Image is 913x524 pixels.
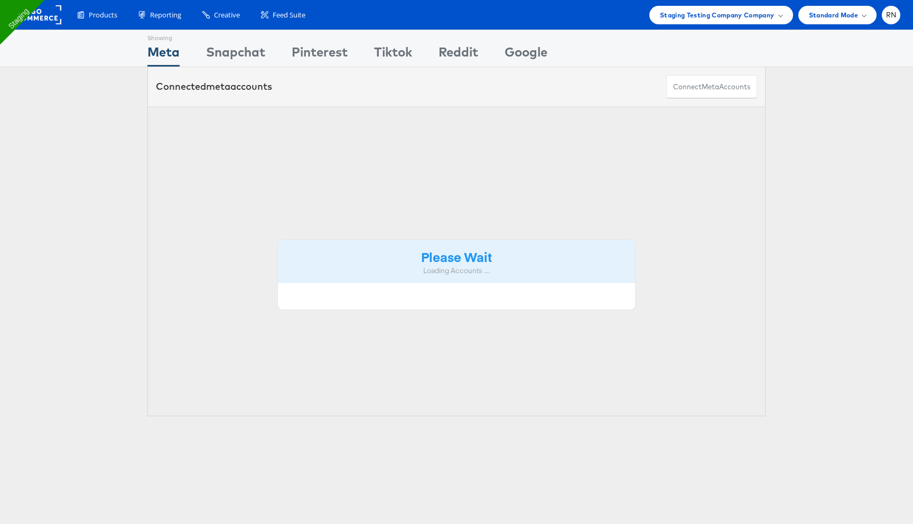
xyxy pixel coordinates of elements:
[292,43,348,67] div: Pinterest
[505,43,547,67] div: Google
[660,10,775,21] span: Staging Testing Company Company
[206,43,265,67] div: Snapchat
[886,12,897,18] span: RN
[89,10,117,20] span: Products
[421,248,492,265] strong: Please Wait
[206,80,230,92] span: meta
[439,43,478,67] div: Reddit
[666,75,757,99] button: ConnectmetaAccounts
[147,43,180,67] div: Meta
[809,10,858,21] span: Standard Mode
[147,30,180,43] div: Showing
[156,80,272,93] div: Connected accounts
[273,10,305,20] span: Feed Suite
[214,10,240,20] span: Creative
[374,43,412,67] div: Tiktok
[702,82,719,92] span: meta
[286,266,627,276] div: Loading Accounts ....
[150,10,181,20] span: Reporting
